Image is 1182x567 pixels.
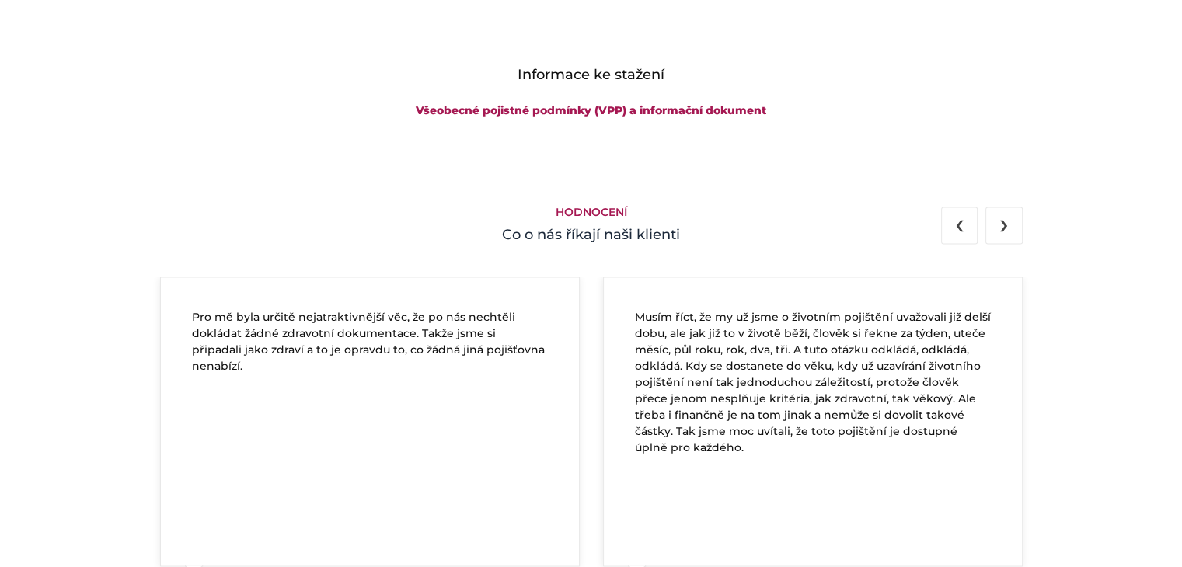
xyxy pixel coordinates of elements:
[160,224,1023,245] h4: Co o nás říkají naši klienti
[999,205,1009,242] span: Next
[160,64,1023,85] h4: Informace ke stažení
[635,308,991,455] p: Musím říct, že my už jsme o životním pojištění uvažovali již delší dobu, ale jak již to v životě ...
[416,103,766,117] a: Všeobecné pojistné podmínky (VPP) a informační dokument
[192,308,548,374] p: Pro mě byla určitě nejatraktivnější věc, že po nás nechtěli dokládat žádné zdravotní dokumentace....
[955,205,964,242] span: Previous
[160,206,1023,219] h5: Hodnocení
